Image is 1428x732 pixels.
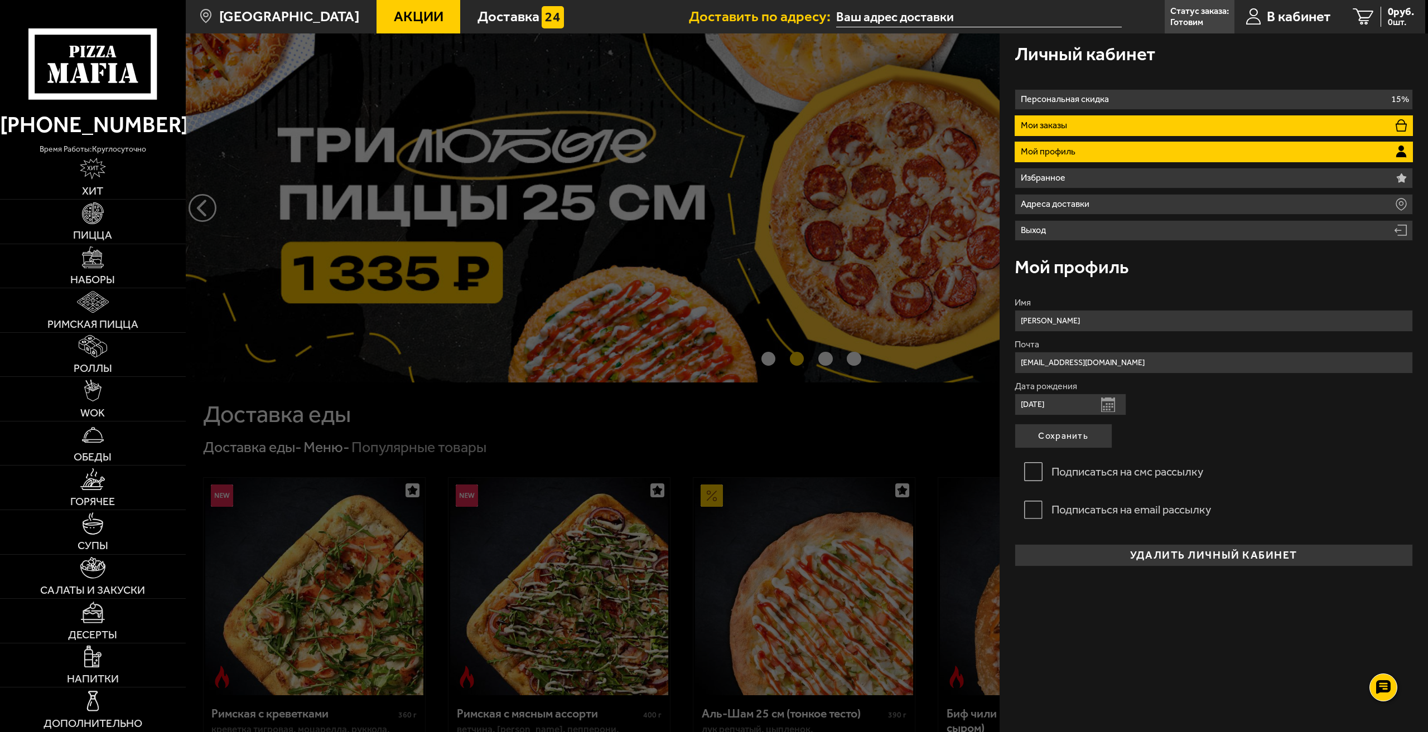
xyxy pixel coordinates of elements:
img: 15daf4d41897b9f0e9f617042186c801.svg [542,6,564,28]
button: Сохранить [1015,424,1112,448]
span: Доставка [477,9,539,24]
input: Ваше имя [1015,310,1413,332]
span: Напитки [67,673,119,685]
button: удалить личный кабинет [1015,544,1413,566]
p: Статус заказа: [1170,7,1229,16]
p: Мои заказы [1021,121,1071,130]
span: Супы [78,540,108,551]
span: Роллы [74,363,112,374]
span: Дополнительно [44,718,142,729]
p: Готовим [1170,18,1203,27]
span: 0 шт. [1388,18,1414,27]
h3: Личный кабинет [1015,45,1155,63]
p: 15% [1391,95,1409,104]
span: Доставить по адресу: [689,9,836,24]
input: Ваша дата рождения [1015,394,1126,415]
span: 0 руб. [1388,7,1414,17]
input: Ваш e-mail [1015,352,1413,374]
span: Кондратьевский проспект, 64к9, подъезд 7 [836,7,1122,27]
button: Открыть календарь [1101,397,1115,412]
p: Персональная скидка [1021,95,1113,104]
span: В кабинет [1267,9,1331,24]
label: Подписаться на email рассылку [1015,495,1413,525]
h3: Мой профиль [1015,258,1128,276]
span: WOK [80,408,105,419]
span: Салаты и закуски [40,585,145,596]
span: Хит [82,186,103,197]
span: Горячее [70,496,115,507]
input: Ваш адрес доставки [836,7,1122,27]
label: Дата рождения [1015,382,1413,391]
span: Обеды [74,452,112,463]
label: Почта [1015,340,1413,349]
span: Наборы [70,274,115,285]
span: [GEOGRAPHIC_DATA] [219,9,359,24]
span: Десерты [68,629,117,641]
span: Акции [394,9,443,24]
span: Римская пицца [47,319,138,330]
label: Подписаться на смс рассылку [1015,457,1413,486]
label: Имя [1015,298,1413,307]
p: Мой профиль [1021,147,1079,156]
p: Адреса доставки [1021,200,1093,209]
p: Выход [1021,226,1050,235]
span: Пицца [73,230,112,241]
p: Избранное [1021,173,1069,182]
